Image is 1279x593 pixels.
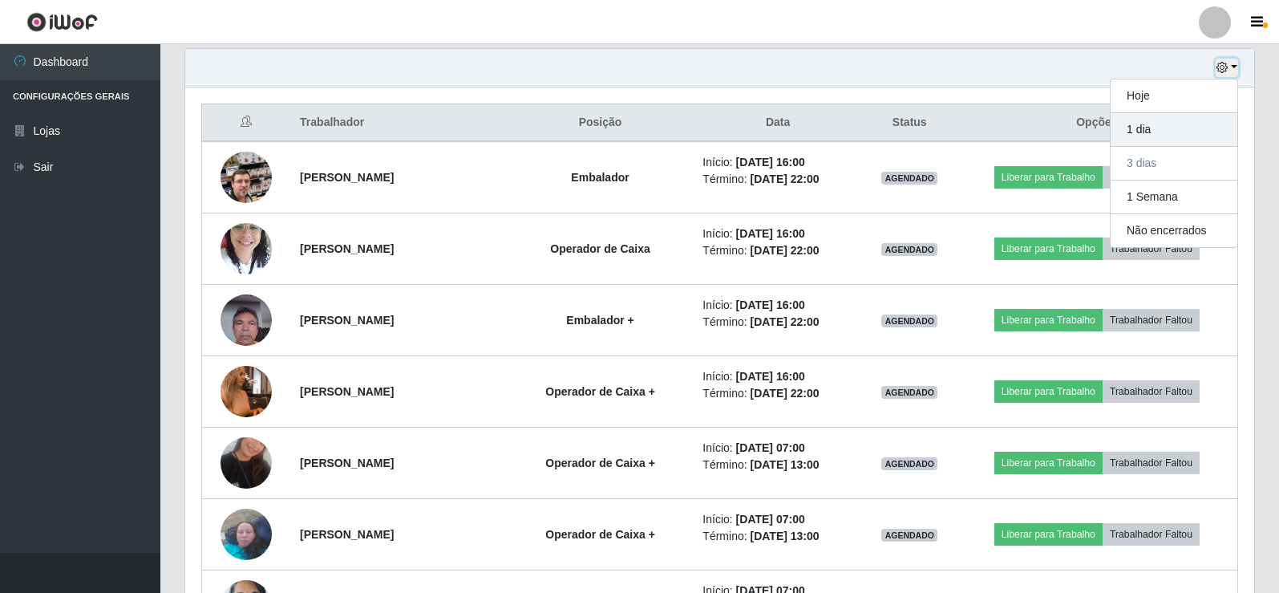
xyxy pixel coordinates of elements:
[994,238,1103,260] button: Liberar para Trabalho
[1103,452,1200,474] button: Trabalhador Faltou
[994,380,1103,403] button: Liberar para Trabalho
[994,166,1103,189] button: Liberar para Trabalho
[545,457,655,469] strong: Operador de Caixa +
[1103,523,1200,546] button: Trabalhador Faltou
[702,314,852,331] li: Término:
[300,385,394,398] strong: [PERSON_NAME]
[736,513,805,526] time: [DATE] 07:00
[1103,309,1200,331] button: Trabalhador Faltou
[702,297,852,314] li: Início:
[221,132,272,223] img: 1699235527028.jpeg
[994,452,1103,474] button: Liberar para Trabalho
[545,528,655,541] strong: Operador de Caixa +
[300,528,394,541] strong: [PERSON_NAME]
[702,457,852,473] li: Término:
[750,315,819,328] time: [DATE] 22:00
[750,244,819,257] time: [DATE] 22:00
[702,368,852,385] li: Início:
[863,104,957,142] th: Status
[1111,214,1237,247] button: Não encerrados
[750,173,819,185] time: [DATE] 22:00
[300,314,394,327] strong: [PERSON_NAME]
[1111,79,1237,113] button: Hoje
[881,315,937,327] span: AGENDADO
[508,104,694,142] th: Posição
[1111,181,1237,214] button: 1 Semana
[702,154,852,171] li: Início:
[545,385,655,398] strong: Operador de Caixa +
[571,171,629,184] strong: Embalador
[702,440,852,457] li: Início:
[702,385,852,402] li: Término:
[221,286,272,354] img: 1721053497188.jpeg
[881,172,937,185] span: AGENDADO
[994,309,1103,331] button: Liberar para Trabalho
[221,214,272,282] img: 1739952008601.jpeg
[693,104,862,142] th: Data
[994,523,1103,546] button: Liberar para Trabalho
[881,386,937,399] span: AGENDADO
[702,511,852,528] li: Início:
[881,529,937,542] span: AGENDADO
[702,242,852,259] li: Término:
[300,171,394,184] strong: [PERSON_NAME]
[702,528,852,545] li: Término:
[1103,166,1200,189] button: Trabalhador Faltou
[1111,147,1237,181] button: 3 dias
[290,104,508,142] th: Trabalhador
[881,243,937,256] span: AGENDADO
[221,500,272,568] img: 1737388336491.jpeg
[1111,113,1237,147] button: 1 dia
[300,242,394,255] strong: [PERSON_NAME]
[221,417,272,509] img: 1730602646133.jpeg
[736,227,805,240] time: [DATE] 16:00
[550,242,650,255] strong: Operador de Caixa
[1103,238,1200,260] button: Trabalhador Faltou
[702,171,852,188] li: Término:
[750,458,819,471] time: [DATE] 13:00
[702,225,852,242] li: Início:
[736,441,805,454] time: [DATE] 07:00
[736,299,805,311] time: [DATE] 16:00
[957,104,1238,142] th: Opções
[736,156,805,169] time: [DATE] 16:00
[26,12,98,32] img: CoreUI Logo
[750,530,819,542] time: [DATE] 13:00
[566,314,633,327] strong: Embalador +
[881,457,937,470] span: AGENDADO
[1103,380,1200,403] button: Trabalhador Faltou
[736,370,805,383] time: [DATE] 16:00
[300,457,394,469] strong: [PERSON_NAME]
[750,387,819,400] time: [DATE] 22:00
[221,346,272,437] img: 1740599758812.jpeg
